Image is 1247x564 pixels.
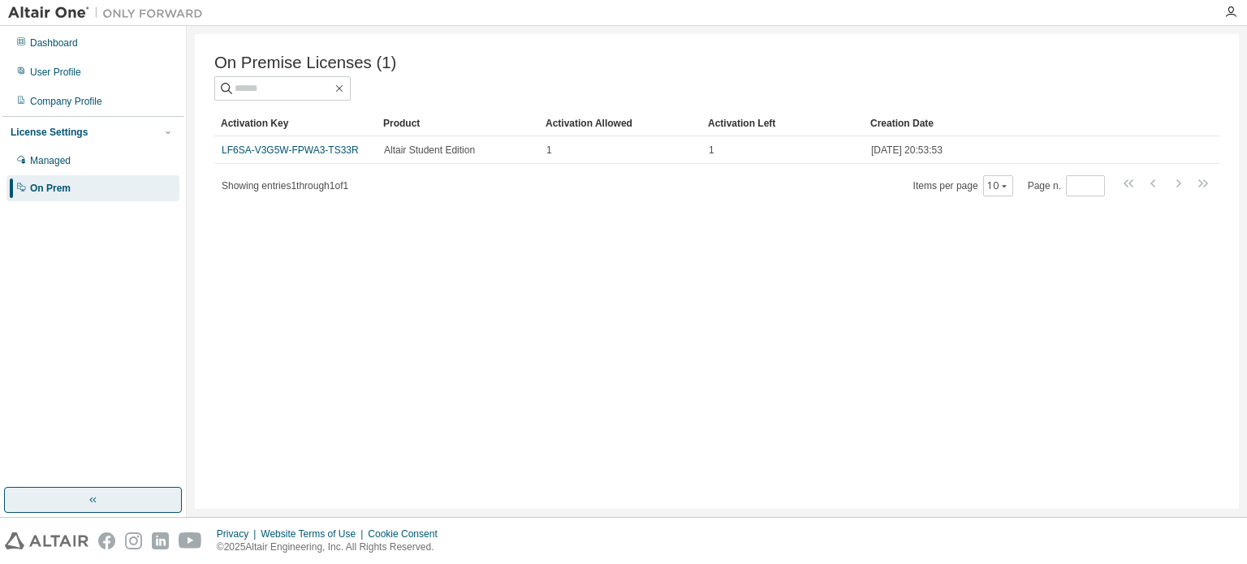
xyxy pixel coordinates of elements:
div: Privacy [217,527,261,540]
div: Product [383,110,533,136]
span: 1 [709,144,714,157]
span: 1 [546,144,552,157]
div: Managed [30,154,71,167]
div: Dashboard [30,37,78,50]
div: Activation Left [708,110,857,136]
div: Website Terms of Use [261,527,368,540]
p: © 2025 Altair Engineering, Inc. All Rights Reserved. [217,540,447,554]
span: On Premise Licenses (1) [214,54,396,72]
img: Altair One [8,5,211,21]
img: altair_logo.svg [5,532,88,549]
span: [DATE] 20:53:53 [871,144,943,157]
span: Altair Student Edition [384,144,475,157]
img: youtube.svg [179,532,202,549]
button: 10 [987,179,1009,192]
span: Page n. [1028,175,1105,196]
div: License Settings [11,126,88,139]
div: On Prem [30,182,71,195]
div: Activation Allowed [546,110,695,136]
img: linkedin.svg [152,532,169,549]
div: Creation Date [870,110,1148,136]
div: Activation Key [221,110,370,136]
span: Items per page [913,175,1013,196]
a: LF6SA-V3G5W-FPWA3-TS33R [222,144,359,156]
div: User Profile [30,66,81,79]
div: Cookie Consent [368,527,447,540]
span: Showing entries 1 through 1 of 1 [222,180,348,192]
div: Company Profile [30,95,102,108]
img: facebook.svg [98,532,115,549]
img: instagram.svg [125,532,142,549]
